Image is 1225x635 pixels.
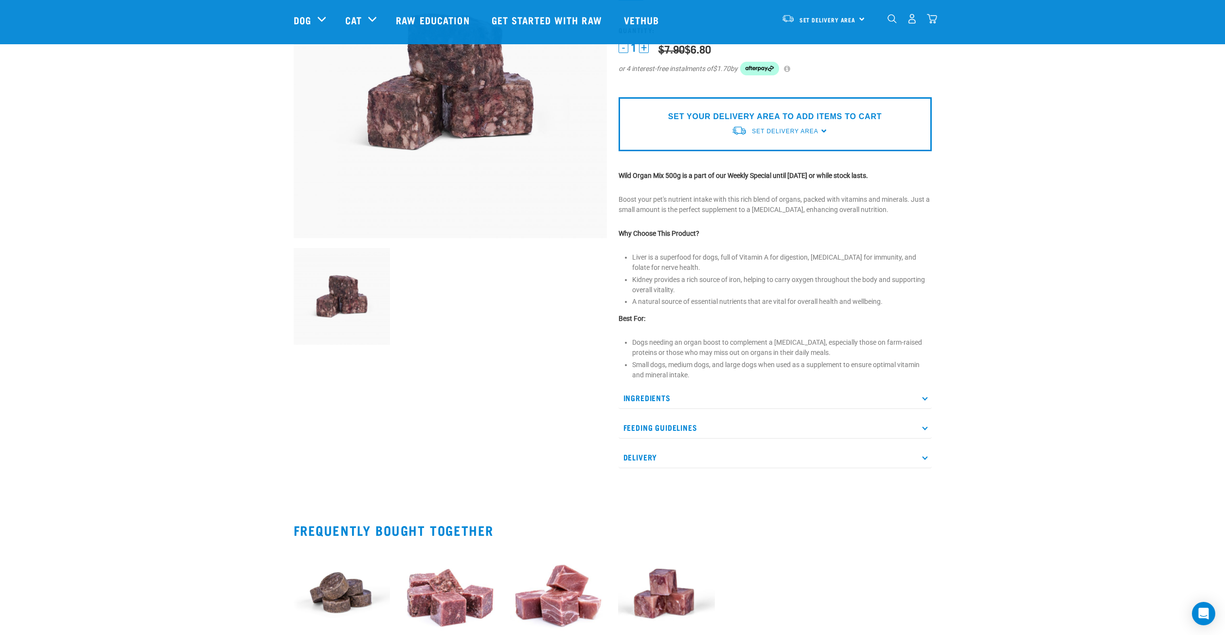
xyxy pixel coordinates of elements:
[752,128,818,135] span: Set Delivery Area
[927,14,937,24] img: home-icon@2x.png
[386,0,481,39] a: Raw Education
[619,446,932,468] p: Delivery
[907,14,917,24] img: user.png
[740,62,779,75] img: Afterpay
[619,315,645,322] strong: Best For:
[731,125,747,136] img: van-moving.png
[294,248,391,345] img: Wild Organ Mix
[631,43,637,53] span: 1
[713,64,730,74] span: $1.70
[639,43,649,53] button: +
[799,18,856,21] span: Set Delivery Area
[482,0,614,39] a: Get started with Raw
[619,194,932,215] p: Boost your pet's nutrient intake with this rich blend of organs, packed with vitamins and mineral...
[632,360,932,380] li: Small dogs, medium dogs, and large dogs when used as a supplement to ensure optimal vitamin and m...
[619,417,932,439] p: Feeding Guidelines
[619,387,932,409] p: Ingredients
[619,62,932,75] div: or 4 interest-free instalments of by
[294,523,932,538] h2: Frequently bought together
[632,275,932,295] li: Kidney provides a rich source of iron, helping to carry oxygen throughout the body and supporting...
[1192,602,1215,625] div: Open Intercom Messenger
[619,229,699,237] strong: Why Choose This Product?
[658,46,685,52] strike: $7.90
[294,13,311,27] a: Dog
[619,43,628,53] button: -
[619,172,868,179] strong: Wild Organ Mix 500g is a part of our Weekly Special until [DATE] or while stock lasts.
[888,14,897,23] img: home-icon-1@2x.png
[614,0,672,39] a: Vethub
[632,337,932,358] li: Dogs needing an organ boost to complement a [MEDICAL_DATA], especially those on farm-raised prote...
[658,43,711,55] div: $6.80
[632,297,932,307] li: A natural source of essential nutrients that are vital for overall health and wellbeing.
[632,252,932,273] li: Liver is a superfood for dogs, full of Vitamin A for digestion, [MEDICAL_DATA] for immunity, and ...
[345,13,362,27] a: Cat
[781,14,795,23] img: van-moving.png
[668,111,882,123] p: SET YOUR DELIVERY AREA TO ADD ITEMS TO CART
